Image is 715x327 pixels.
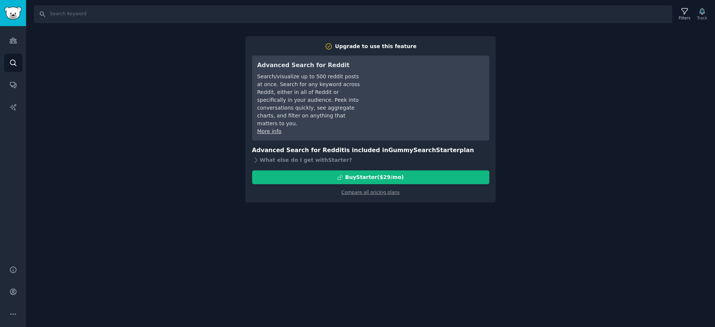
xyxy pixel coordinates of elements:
a: Compare all pricing plans [341,190,400,195]
div: Search/visualize up to 500 reddit posts at once. Search for any keyword across Reddit, either in ... [257,73,362,128]
iframe: YouTube video player [372,61,484,117]
img: GummySearch logo [4,7,22,20]
div: Filters [679,15,690,21]
span: GummySearch Starter [388,147,460,154]
h3: Advanced Search for Reddit [257,61,362,70]
button: BuyStarter($29/mo) [252,170,489,184]
div: What else do I get with Starter ? [252,155,489,165]
div: Upgrade to use this feature [335,43,417,50]
a: More info [257,128,282,134]
div: Buy Starter ($ 29 /mo ) [345,173,404,181]
input: Search Keyword [34,5,672,23]
h3: Advanced Search for Reddit is included in plan [252,146,489,155]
